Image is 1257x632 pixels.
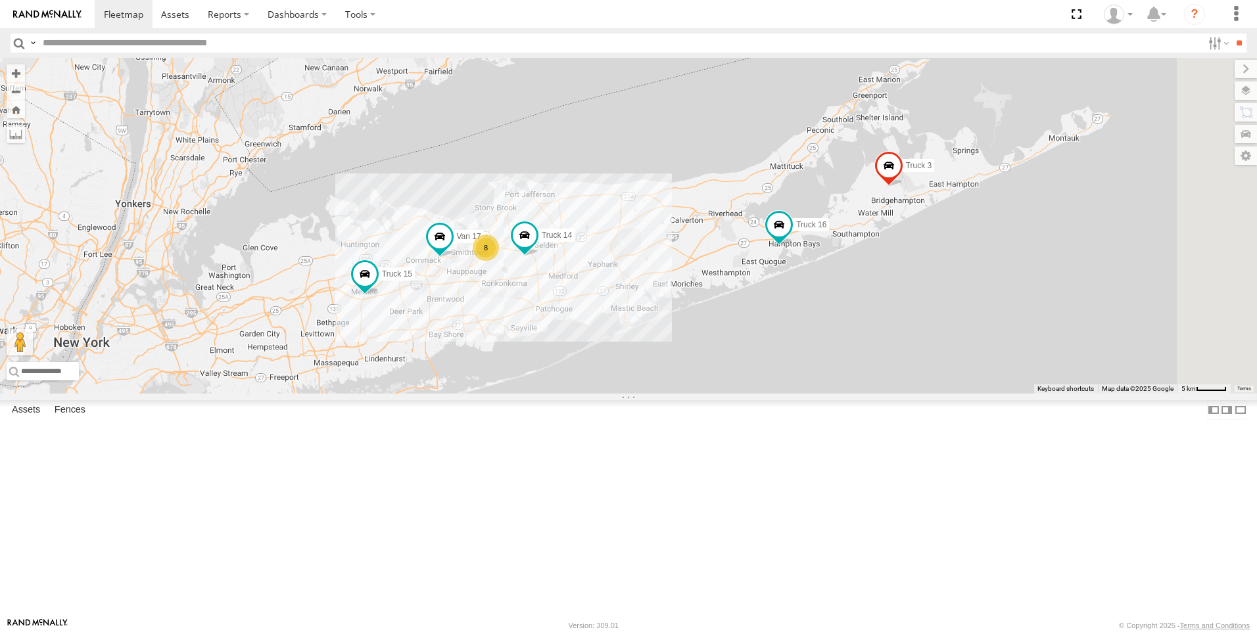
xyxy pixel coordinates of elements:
img: rand-logo.svg [13,10,82,19]
label: Map Settings [1235,147,1257,165]
span: Truck 15 [382,269,412,279]
label: Search Filter Options [1203,34,1231,53]
label: Search Query [28,34,38,53]
label: Dock Summary Table to the Left [1207,400,1220,419]
button: Drag Pegman onto the map to open Street View [7,329,33,355]
a: Terms and Conditions [1180,621,1250,629]
label: Assets [5,401,47,419]
span: Van 17 [457,232,481,241]
span: Truck 16 [796,219,826,229]
a: Visit our Website [7,619,68,632]
div: Barbara Muller [1099,5,1137,24]
a: Terms (opens in new tab) [1237,386,1251,392]
span: Truck 3 [906,161,932,170]
div: 8 [473,235,499,261]
i: ? [1184,4,1205,25]
span: Map data ©2025 Google [1102,385,1174,392]
label: Hide Summary Table [1234,400,1247,419]
label: Measure [7,125,25,143]
button: Zoom Home [7,101,25,118]
button: Zoom in [7,64,25,82]
div: Version: 309.01 [569,621,619,629]
label: Fences [48,401,92,419]
label: Dock Summary Table to the Right [1220,400,1233,419]
span: 5 km [1181,385,1196,392]
div: © Copyright 2025 - [1119,621,1250,629]
button: Map Scale: 5 km per 43 pixels [1177,384,1231,394]
button: Keyboard shortcuts [1037,384,1094,394]
button: Zoom out [7,82,25,101]
span: Truck 14 [542,231,572,240]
